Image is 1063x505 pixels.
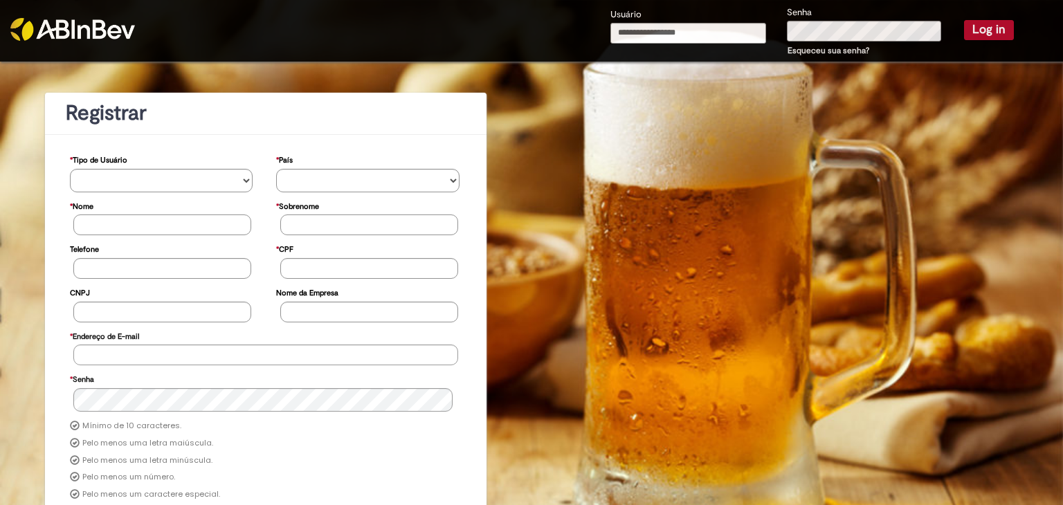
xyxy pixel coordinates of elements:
label: Pelo menos uma letra minúscula. [82,455,212,466]
label: Mínimo de 10 caracteres. [82,421,181,432]
button: Log in [964,20,1014,39]
label: Nome [70,195,93,215]
label: Pelo menos um número. [82,472,175,483]
label: Endereço de E-mail [70,325,139,345]
label: Pelo menos uma letra maiúscula. [82,438,213,449]
label: Senha [70,368,94,388]
label: Usuário [610,8,642,21]
label: Sobrenome [276,195,319,215]
label: Senha [787,6,812,19]
label: Pelo menos um caractere especial. [82,489,220,500]
label: Tipo de Usuário [70,149,127,169]
label: País [276,149,293,169]
label: Nome da Empresa [276,282,338,302]
label: CNPJ [70,282,90,302]
label: CPF [276,238,293,258]
img: ABInbev-white.png [10,18,135,41]
h1: Registrar [66,102,466,125]
a: Esqueceu sua senha? [788,45,869,56]
label: Telefone [70,238,99,258]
